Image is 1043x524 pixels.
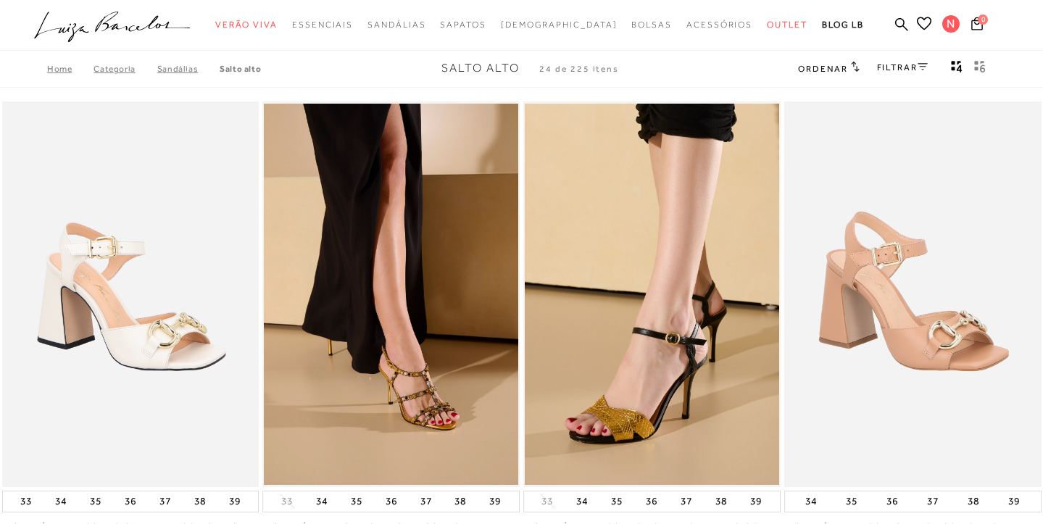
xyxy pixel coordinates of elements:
[440,20,486,30] span: Sapatos
[842,491,862,512] button: 35
[686,20,752,30] span: Acessórios
[631,12,672,38] a: noSubCategoriesText
[967,16,987,36] button: 0
[441,62,520,75] span: Salto Alto
[882,491,902,512] button: 36
[346,491,367,512] button: 35
[978,14,988,25] span: 0
[641,491,662,512] button: 36
[822,12,864,38] a: BLOG LB
[485,491,505,512] button: 39
[539,64,619,74] span: 24 de 225 itens
[963,491,984,512] button: 38
[381,491,402,512] button: 36
[16,491,36,512] button: 33
[120,491,141,512] button: 36
[686,12,752,38] a: noSubCategoriesText
[264,104,518,485] a: SANDÁLIA DE SALTO ALTO EM COURO DOURADO COM APLICAÇÃO DE CRISTAIS SANDÁLIA DE SALTO ALTO EM COURO...
[4,104,258,485] img: SANDÁLIA EM COURO OFF WHITE COM SALTO BLOCO ALTO E BRIDÃO METALIZADO
[220,64,261,74] a: Salto Alto
[292,20,353,30] span: Essenciais
[94,64,157,74] a: Categoria
[215,12,278,38] a: noSubCategoriesText
[47,64,94,74] a: Home
[798,64,847,74] span: Ordenar
[786,104,1040,485] a: SANDÁLIA EM COURO BLUSH COM SALTO BLOCO ALTO E BRIDÃO METALIZADO SANDÁLIA EM COURO BLUSH COM SALT...
[367,12,425,38] a: noSubCategoriesText
[786,104,1040,485] img: SANDÁLIA EM COURO BLUSH COM SALTO BLOCO ALTO E BRIDÃO METALIZADO
[450,491,470,512] button: 38
[572,491,592,512] button: 34
[264,104,518,485] img: SANDÁLIA DE SALTO ALTO EM COURO DOURADO COM APLICAÇÃO DE CRISTAIS
[767,12,807,38] a: noSubCategoriesText
[631,20,672,30] span: Bolsas
[86,491,106,512] button: 35
[225,491,245,512] button: 39
[155,491,175,512] button: 37
[4,104,258,485] a: SANDÁLIA EM COURO OFF WHITE COM SALTO BLOCO ALTO E BRIDÃO METALIZADO SANDÁLIA EM COURO OFF WHITE ...
[190,491,210,512] button: 38
[923,491,943,512] button: 37
[215,20,278,30] span: Verão Viva
[801,491,821,512] button: 34
[292,12,353,38] a: noSubCategoriesText
[947,59,967,78] button: Mostrar 4 produtos por linha
[970,59,990,78] button: gridText6Desc
[501,20,618,30] span: [DEMOGRAPHIC_DATA]
[157,64,220,74] a: SANDÁLIAS
[525,104,779,485] img: SANDÁLIA EM COURO DOURADO E PRETO COM SALTO FINO ALTO
[277,494,297,508] button: 33
[440,12,486,38] a: noSubCategoriesText
[607,491,627,512] button: 35
[1004,491,1024,512] button: 39
[501,12,618,38] a: noSubCategoriesText
[746,491,766,512] button: 39
[936,14,967,37] button: N
[537,494,557,508] button: 33
[711,491,731,512] button: 38
[416,491,436,512] button: 37
[767,20,807,30] span: Outlet
[312,491,332,512] button: 34
[877,62,928,72] a: FILTRAR
[51,491,71,512] button: 34
[822,20,864,30] span: BLOG LB
[525,104,779,485] a: SANDÁLIA EM COURO DOURADO E PRETO COM SALTO FINO ALTO SANDÁLIA EM COURO DOURADO E PRETO COM SALTO...
[676,491,697,512] button: 37
[367,20,425,30] span: Sandálias
[942,15,960,33] span: N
